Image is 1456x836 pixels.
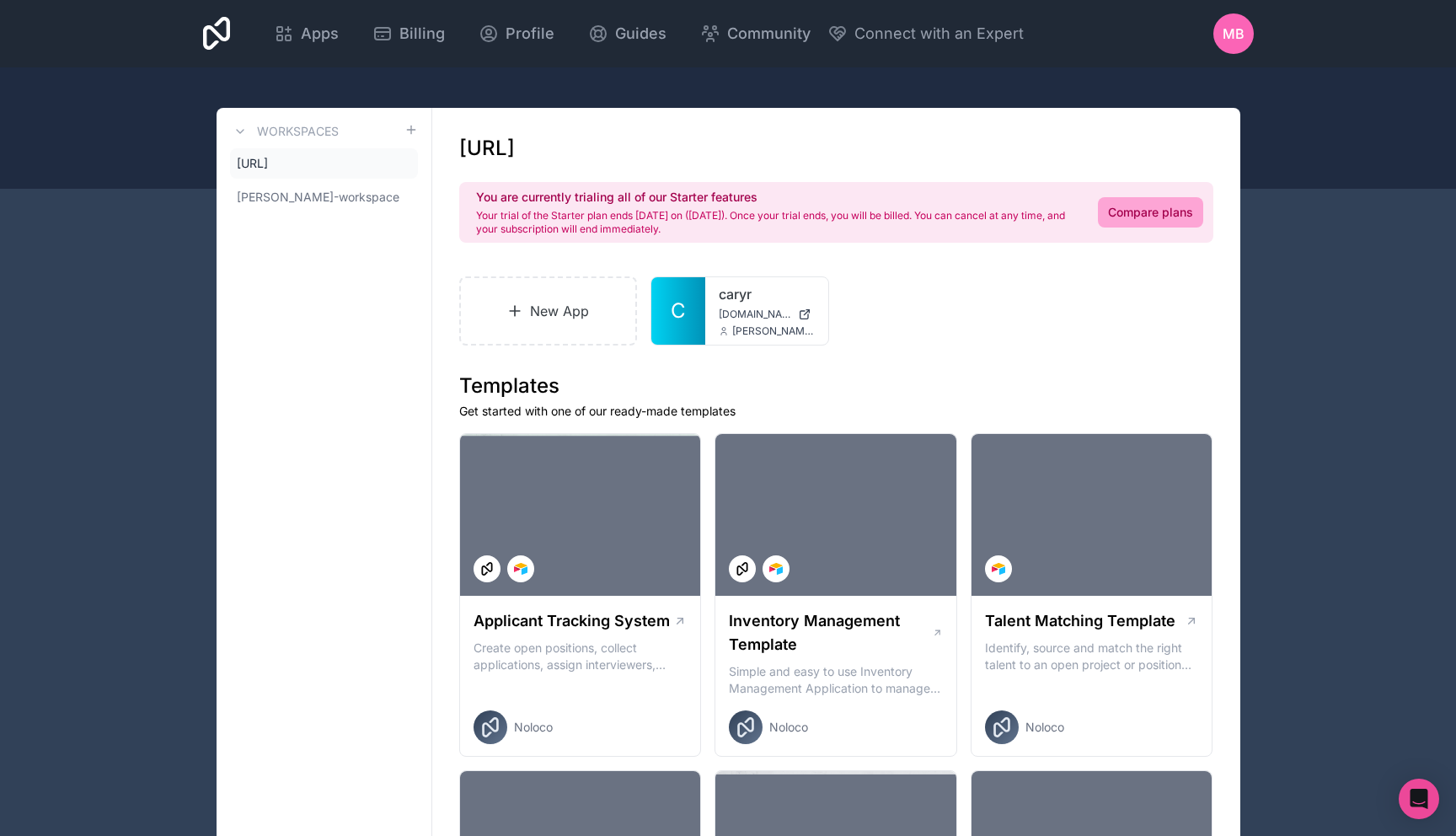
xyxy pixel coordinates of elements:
span: Noloco [514,719,553,736]
span: MB [1223,24,1245,44]
span: [DOMAIN_NAME] [719,308,791,321]
a: [DOMAIN_NAME] [719,308,815,321]
h2: You are currently trialing all of our Starter features [476,189,1078,206]
p: Identify, source and match the right talent to an open project or position with our Talent Matchi... [985,640,1199,673]
a: Workspaces [230,121,339,142]
h1: Talent Matching Template [985,609,1175,633]
img: Airtable Logo [992,562,1005,576]
img: Airtable Logo [769,562,783,576]
span: [URL] [237,155,268,172]
a: Apps [260,15,352,52]
span: Guides [615,22,666,46]
span: [PERSON_NAME][EMAIL_ADDRESS] [732,324,815,338]
h3: Workspaces [257,123,339,140]
span: Noloco [1025,719,1064,736]
h1: Templates [459,372,1213,399]
p: Get started with one of our ready-made templates [459,403,1213,420]
p: Your trial of the Starter plan ends [DATE] on ([DATE]). Once your trial ends, you will be billed.... [476,209,1078,236]
a: Guides [575,15,680,52]
p: Create open positions, collect applications, assign interviewers, centralise candidate feedback a... [474,640,688,673]
h1: [URL] [459,135,515,162]
span: C [671,297,686,324]
h1: Applicant Tracking System [474,609,670,633]
span: Profile [506,22,554,46]
span: Connect with an Expert [854,22,1024,46]
span: [PERSON_NAME]-workspace [237,189,399,206]
a: Compare plans [1098,197,1203,228]
span: Community [727,22,811,46]
a: Community [687,15,824,52]
h1: Inventory Management Template [729,609,931,656]
button: Connect with an Expert [827,22,1024,46]
img: Airtable Logo [514,562,527,576]
a: caryr [719,284,815,304]
a: [URL] [230,148,418,179]
a: [PERSON_NAME]-workspace [230,182,418,212]
span: Noloco [769,719,808,736]
a: Profile [465,15,568,52]
a: C [651,277,705,345]
span: Apps [301,22,339,46]
span: Billing [399,22,445,46]
a: New App [459,276,638,346]
a: Billing [359,15,458,52]
p: Simple and easy to use Inventory Management Application to manage your stock, orders and Manufact... [729,663,943,697]
div: Open Intercom Messenger [1399,779,1439,819]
